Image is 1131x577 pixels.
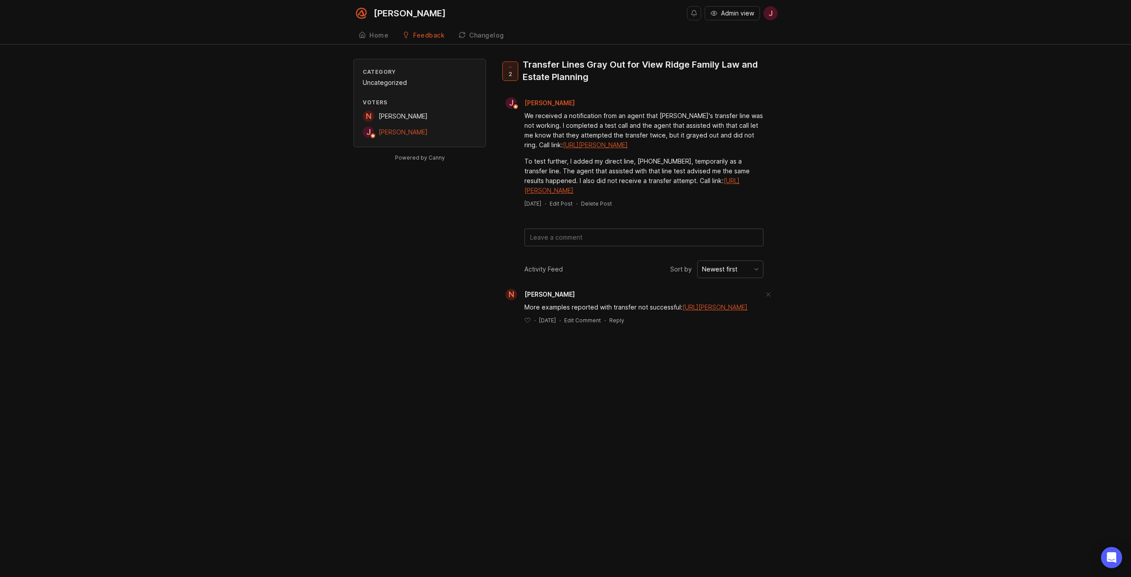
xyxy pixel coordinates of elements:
[502,61,518,81] button: 2
[1101,547,1122,568] div: Open Intercom Messenger
[609,317,624,324] div: Reply
[500,97,582,109] a: J[PERSON_NAME]
[705,6,760,20] button: Admin view
[524,157,763,195] div: To test further, I added my direct line, [PHONE_NUMBER], temporarily as a transfer line. The agen...
[363,111,374,122] div: N
[413,32,444,38] div: Feedback
[559,317,561,324] div: ·
[524,264,563,274] div: Activity Feed
[370,133,376,139] img: member badge
[524,111,763,150] div: We received a notification from an agent that [PERSON_NAME]'s transfer line was not working. I co...
[512,103,519,110] img: member badge
[500,289,575,300] a: N[PERSON_NAME]
[545,200,546,207] div: ·
[453,27,509,45] a: Changelog
[509,70,512,78] span: 2
[721,9,754,18] span: Admin view
[369,32,388,38] div: Home
[363,126,374,138] div: J
[524,99,575,107] span: [PERSON_NAME]
[397,27,450,45] a: Feedback
[524,290,575,298] span: [PERSON_NAME]
[524,200,541,207] a: [DATE]
[670,264,692,274] span: Sort by
[469,32,504,38] div: Changelog
[687,6,701,20] button: Notifications
[363,126,428,138] a: J[PERSON_NAME]
[524,302,763,312] div: More examples reported with transfer not successful:
[374,9,446,18] div: [PERSON_NAME]
[353,5,369,21] img: Smith.ai logo
[550,200,573,207] div: Edit Post
[379,112,428,120] span: [PERSON_NAME]
[534,317,535,324] div: ·
[563,141,628,149] a: [URL][PERSON_NAME]
[394,153,446,163] a: Powered by Canny
[683,303,748,311] a: [URL][PERSON_NAME]
[763,6,778,20] button: J
[379,128,428,136] span: [PERSON_NAME]
[353,27,394,45] a: Home
[576,200,577,207] div: ·
[523,58,770,83] div: Transfer Lines Gray Out for View Ridge Family Law and Estate Planning
[363,68,477,76] div: Category
[564,317,601,324] div: Edit Comment
[702,264,737,274] div: Newest first
[505,289,517,300] div: N
[769,8,773,19] span: J
[363,99,477,106] div: Voters
[505,97,517,109] div: J
[363,78,477,88] div: Uncategorized
[581,200,612,207] div: Delete Post
[604,317,606,324] div: ·
[363,111,428,122] a: N[PERSON_NAME]
[539,317,556,324] time: [DATE]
